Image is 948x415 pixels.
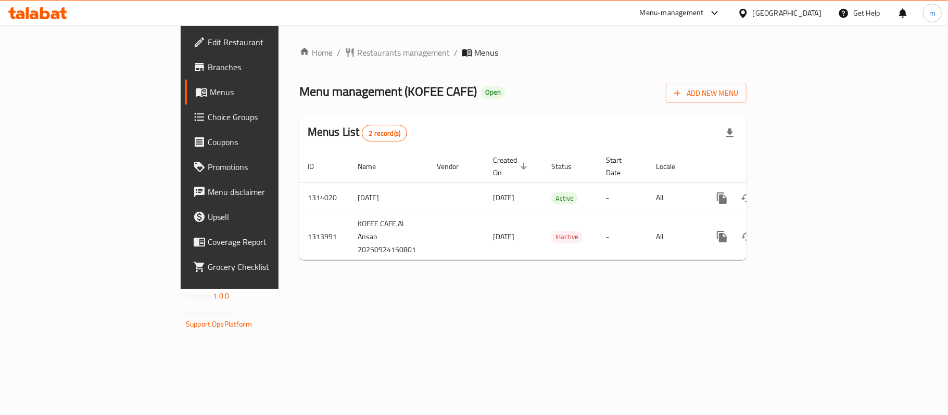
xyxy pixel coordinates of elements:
td: - [598,182,648,214]
nav: breadcrumb [299,46,747,59]
span: [DATE] [493,191,514,204]
span: Locale [656,160,689,173]
span: Promotions [208,161,331,173]
span: Created On [493,154,530,179]
td: [DATE] [349,182,428,214]
button: Change Status [735,224,760,249]
span: m [929,7,936,19]
span: Upsell [208,211,331,223]
div: Inactive [551,231,583,243]
span: Add New Menu [674,87,738,100]
span: Active [551,192,578,204]
span: Grocery Checklist [208,261,331,273]
span: Name [358,160,389,173]
a: Support.OpsPlatform [186,317,252,331]
a: Grocery Checklist [185,254,339,279]
a: Branches [185,55,339,80]
div: [GEOGRAPHIC_DATA] [753,7,821,19]
span: Start Date [606,154,635,179]
div: Total records count [362,125,407,141]
span: Branches [208,61,331,73]
a: Upsell [185,204,339,229]
div: Menu-management [640,7,704,19]
li: / [454,46,458,59]
td: All [648,214,701,260]
a: Promotions [185,154,339,179]
span: Menu disclaimer [208,186,331,198]
span: Coverage Report [208,236,331,248]
span: ID [308,160,327,173]
td: KOFEE CAFE,Al Ansab 20250924150801 [349,214,428,260]
span: Menu management ( KOFEE CAFE ) [299,80,477,103]
a: Menu disclaimer [185,179,339,204]
span: Vendor [437,160,472,173]
button: Add New Menu [666,84,747,103]
span: Edit Restaurant [208,36,331,48]
button: more [710,186,735,211]
span: Coupons [208,136,331,148]
span: [DATE] [493,230,514,243]
span: Menus [210,86,331,98]
a: Menus [185,80,339,105]
button: Change Status [735,186,760,211]
div: Open [481,86,505,99]
table: enhanced table [299,151,818,260]
a: Coupons [185,129,339,154]
div: Export file [717,121,742,146]
span: Get support on: [186,307,234,320]
span: 1.0.0 [213,289,229,303]
span: Menus [474,46,498,59]
span: 2 record(s) [362,128,407,138]
span: Inactive [551,231,583,243]
span: Choice Groups [208,111,331,123]
div: Active [551,192,578,204]
a: Coverage Report [185,229,339,254]
span: Version: [186,289,211,303]
a: Restaurants management [345,46,450,59]
h2: Menus List [308,124,407,141]
span: Status [551,160,585,173]
a: Edit Restaurant [185,30,339,55]
td: All [648,182,701,214]
span: Restaurants management [357,46,450,59]
td: - [598,214,648,260]
a: Choice Groups [185,105,339,129]
span: Open [481,88,505,97]
th: Actions [701,151,818,183]
button: more [710,224,735,249]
